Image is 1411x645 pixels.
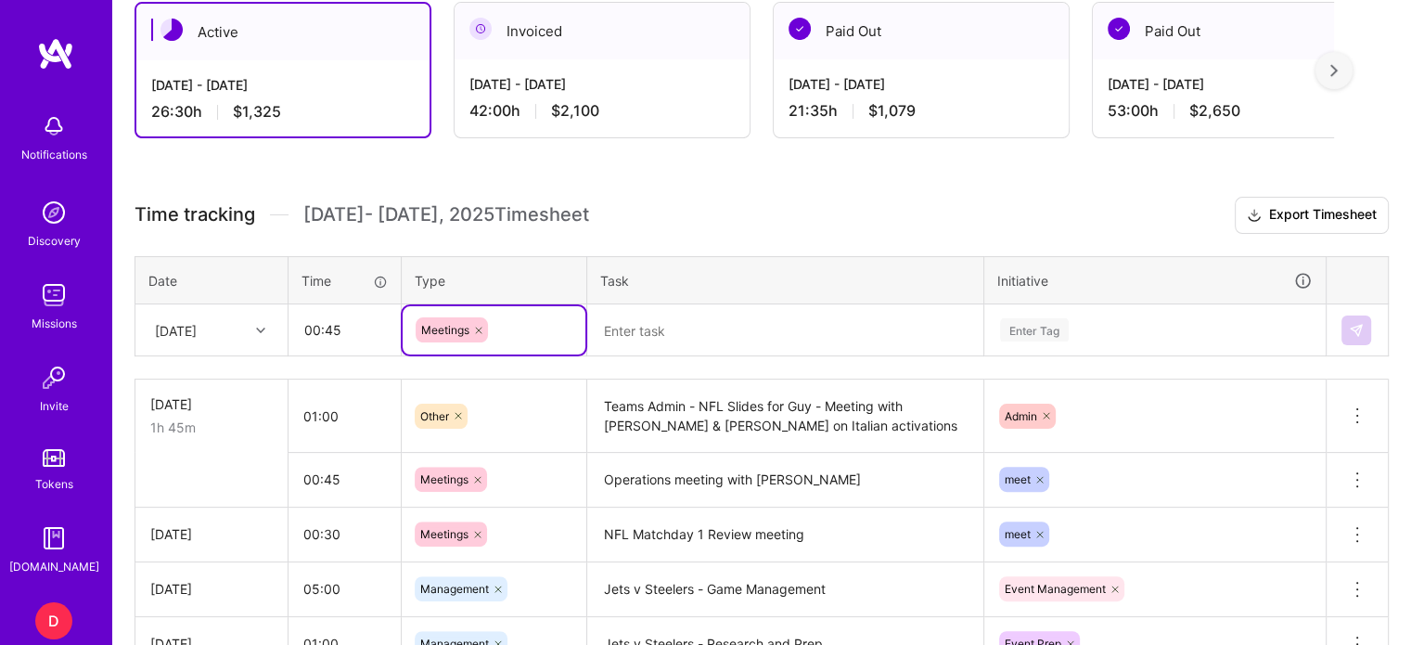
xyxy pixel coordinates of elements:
span: Meetings [421,323,469,337]
span: Other [420,409,449,423]
div: Initiative [997,270,1313,291]
span: $2,650 [1189,101,1240,121]
span: $1,325 [233,102,281,122]
input: HH:MM [289,510,401,559]
div: 21:35 h [789,101,1054,121]
a: D [31,602,77,639]
div: [DATE] - [DATE] [151,75,415,95]
img: Active [160,19,183,41]
img: tokens [43,449,65,467]
div: [DATE] [155,320,197,340]
span: meet [1005,472,1031,486]
button: Export Timesheet [1235,197,1389,234]
div: [DATE] - [DATE] [789,74,1054,94]
div: Time [301,271,388,290]
div: [DATE] [150,579,273,599]
div: Paid Out [774,3,1069,59]
img: right [1330,64,1338,77]
img: logo [37,37,74,71]
div: [DATE] [150,524,273,544]
div: Invoiced [455,3,750,59]
div: 42:00 h [469,101,735,121]
i: icon Download [1247,206,1262,226]
div: 1h 45m [150,418,273,437]
span: Meetings [420,527,468,541]
div: Active [136,4,430,60]
div: 53:00 h [1108,101,1373,121]
span: Management [420,582,489,596]
div: Discovery [28,231,81,251]
input: HH:MM [289,564,401,613]
input: HH:MM [289,392,401,441]
img: discovery [35,194,72,231]
span: Meetings [420,472,468,486]
textarea: Jets v Steelers - Game Management [589,564,981,615]
img: guide book [35,520,72,557]
div: Enter Tag [1000,316,1069,344]
span: $1,079 [868,101,916,121]
span: Event Management [1005,582,1106,596]
img: Submit [1349,323,1364,338]
img: bell [35,108,72,145]
img: Invite [35,359,72,396]
div: Paid Out [1093,3,1388,59]
div: [DOMAIN_NAME] [9,557,99,576]
div: [DATE] [150,394,273,414]
th: Type [402,256,587,304]
i: icon Chevron [256,326,265,335]
img: teamwork [35,277,72,314]
span: Time tracking [135,203,255,226]
span: $2,100 [551,101,599,121]
textarea: NFL Matchday 1 Review meeting [589,510,981,561]
th: Task [587,256,984,304]
div: 26:30 h [151,102,415,122]
div: D [35,602,72,639]
textarea: Operations meeting with [PERSON_NAME] [589,455,981,506]
img: Invoiced [469,18,492,40]
div: [DATE] - [DATE] [469,74,735,94]
th: Date [135,256,289,304]
img: Paid Out [1108,18,1130,40]
span: Admin [1005,409,1037,423]
div: Tokens [35,474,73,494]
span: meet [1005,527,1031,541]
div: Invite [40,396,69,416]
input: HH:MM [289,455,401,504]
div: Notifications [21,145,87,164]
textarea: Teams Admin - NFL Slides for Guy - Meeting with [PERSON_NAME] & [PERSON_NAME] on Italian activations [589,381,981,451]
input: HH:MM [289,305,400,355]
div: [DATE] - [DATE] [1108,74,1373,94]
div: Missions [32,314,77,333]
img: Paid Out [789,18,811,40]
span: [DATE] - [DATE] , 2025 Timesheet [303,203,589,226]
